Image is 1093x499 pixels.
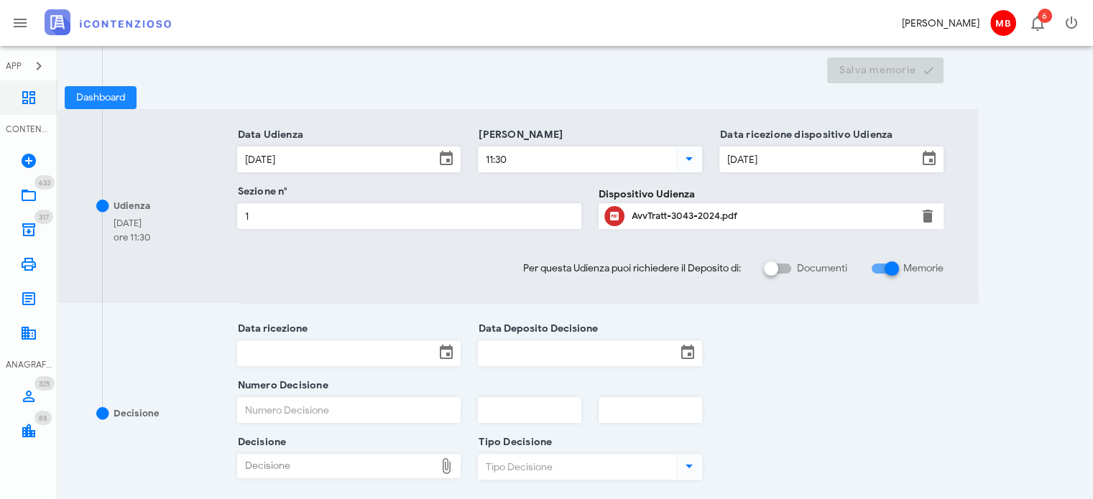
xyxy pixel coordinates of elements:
[39,379,50,388] span: 325
[604,206,624,226] button: Clicca per aprire un'anteprima del file o scaricarlo
[238,454,435,477] div: Decisione
[234,185,288,199] label: Sezione n°
[34,411,52,425] span: Distintivo
[234,128,304,142] label: Data Udienza
[985,6,1020,40] button: MB
[990,10,1016,36] span: MB
[114,406,160,421] div: Decisione
[45,9,171,35] img: logo-text-2x.png
[34,376,55,391] span: Distintivo
[632,205,910,228] div: Clicca per aprire un'anteprima del file o scaricarlo
[39,414,47,423] span: 88
[523,261,741,276] span: Per questa Udienza puoi richiedere il Deposito di:
[238,398,461,422] input: Numero Decisione
[903,261,944,276] label: Memorie
[39,213,49,222] span: 317
[39,178,50,187] span: 633
[474,435,552,449] label: Tipo Decisione
[114,230,150,245] div: ore 11:30
[34,175,55,190] span: Distintivo
[474,128,563,142] label: [PERSON_NAME]
[6,358,52,371] div: ANAGRAFICA
[479,147,673,172] input: Ora Udienza
[238,204,581,228] input: Sezione n°
[902,16,979,31] div: [PERSON_NAME]
[919,207,936,225] button: Elimina
[234,435,287,449] label: Decisione
[6,123,52,136] div: CONTENZIOSO
[114,199,150,213] div: Udienza
[234,378,328,393] label: Numero Decisione
[599,187,695,202] label: Dispositivo Udienza
[716,128,893,142] label: Data ricezione dispositivo Udienza
[1038,9,1052,23] span: Distintivo
[1020,6,1054,40] button: Distintivo
[479,454,673,479] input: Tipo Decisione
[34,210,53,224] span: Distintivo
[797,261,847,276] label: Documenti
[114,216,150,230] div: [DATE]
[632,210,910,222] div: AvvTratt-3043-2024.pdf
